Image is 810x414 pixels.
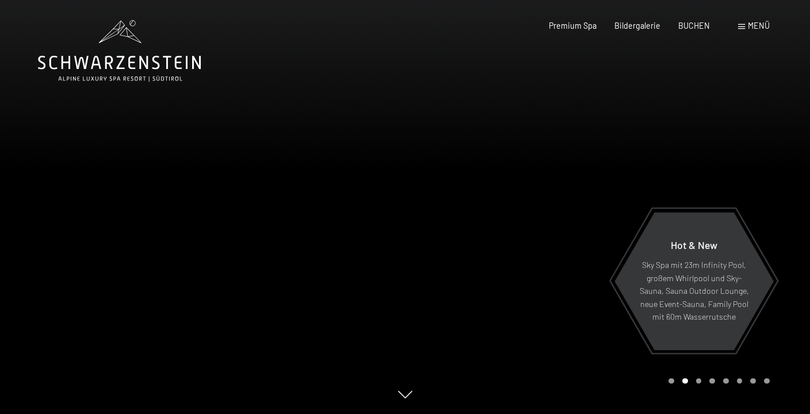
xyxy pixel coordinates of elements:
div: Carousel Page 6 [737,378,743,384]
div: Carousel Page 2 (Current Slide) [682,378,688,384]
div: Carousel Page 8 [764,378,770,384]
span: Hot & New [671,239,717,251]
a: Hot & New Sky Spa mit 23m Infinity Pool, großem Whirlpool und Sky-Sauna, Sauna Outdoor Lounge, ne... [614,212,774,351]
span: Menü [748,21,770,30]
div: Carousel Page 4 [709,378,715,384]
div: Carousel Page 5 [723,378,729,384]
a: Bildergalerie [614,21,660,30]
div: Carousel Page 7 [750,378,756,384]
div: Carousel Page 1 [668,378,674,384]
div: Carousel Page 3 [696,378,702,384]
a: BUCHEN [678,21,710,30]
div: Carousel Pagination [664,378,769,384]
p: Sky Spa mit 23m Infinity Pool, großem Whirlpool und Sky-Sauna, Sauna Outdoor Lounge, neue Event-S... [639,259,749,324]
a: Premium Spa [549,21,597,30]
